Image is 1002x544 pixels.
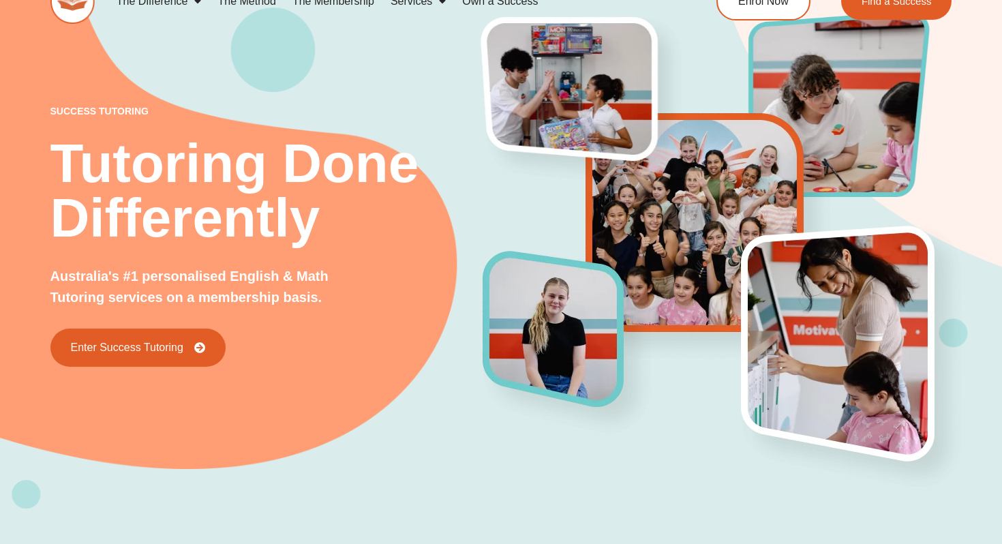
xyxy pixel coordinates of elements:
p: Australia's #1 personalised English & Math Tutoring services on a membership basis. [50,266,367,308]
p: success tutoring [50,106,483,116]
h2: Tutoring Done Differently [50,136,483,245]
iframe: Chat Widget [768,390,1002,544]
a: Enter Success Tutoring [50,329,226,367]
span: Enter Success Tutoring [71,342,183,353]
